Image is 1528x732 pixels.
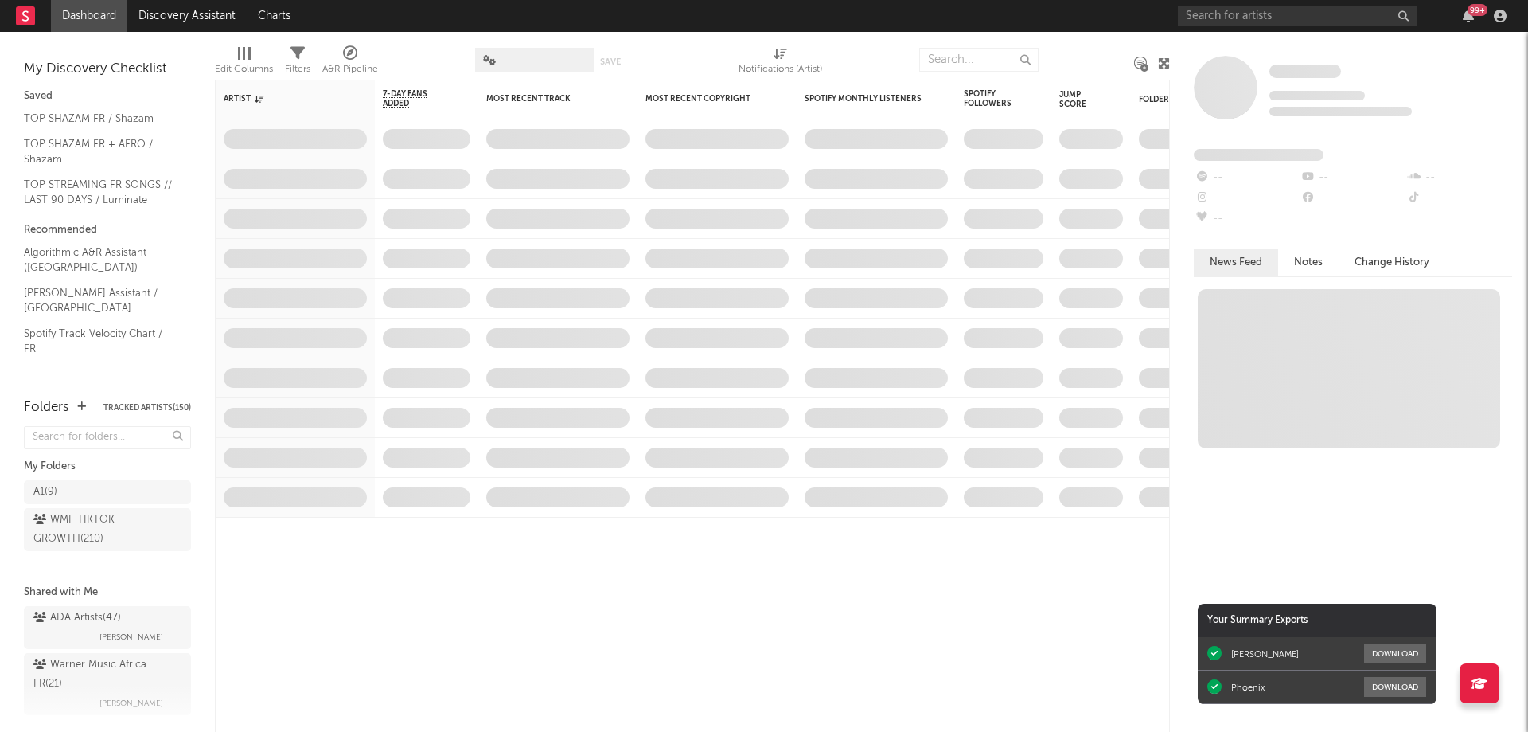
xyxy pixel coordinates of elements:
[24,176,175,209] a: TOP STREAMING FR SONGS // LAST 90 DAYS / Luminate
[1269,65,1341,78] span: Some Artist
[24,583,191,602] div: Shared with Me
[24,480,191,504] a: A1(9)
[285,60,310,79] div: Filters
[964,89,1019,108] div: Spotify Followers
[322,60,378,79] div: A&R Pipeline
[99,694,163,713] span: [PERSON_NAME]
[1194,167,1300,188] div: --
[24,87,191,106] div: Saved
[24,110,175,127] a: TOP SHAZAM FR / Shazam
[1339,249,1445,276] button: Change History
[1278,249,1339,276] button: Notes
[1463,10,1474,22] button: 99+
[739,40,822,86] div: Notifications (Artist)
[215,40,273,86] div: Edit Columns
[24,60,191,79] div: My Discovery Checklist
[383,89,446,108] span: 7-Day Fans Added
[24,221,191,240] div: Recommended
[103,404,191,412] button: Tracked Artists(150)
[1269,91,1365,100] span: Tracking Since: [DATE]
[99,628,163,647] span: [PERSON_NAME]
[24,366,175,383] a: Shazam Top 200 / FR
[1269,64,1341,80] a: Some Artist
[285,40,310,86] div: Filters
[1194,249,1278,276] button: News Feed
[1364,677,1426,697] button: Download
[24,508,191,551] a: WMF TIKTOK GROWTH(210)
[1300,188,1405,209] div: --
[24,426,191,449] input: Search for folders...
[33,609,121,628] div: ADA Artists ( 47 )
[224,94,343,104] div: Artist
[1194,209,1300,229] div: --
[919,48,1039,72] input: Search...
[1194,149,1323,161] span: Fans Added by Platform
[1198,604,1436,637] div: Your Summary Exports
[1364,644,1426,663] button: Download
[1194,188,1300,209] div: --
[24,135,175,168] a: TOP SHAZAM FR + AFRO / Shazam
[33,656,177,694] div: Warner Music Africa FR ( 21 )
[33,483,57,502] div: A1 ( 9 )
[24,606,191,649] a: ADA Artists(47)[PERSON_NAME]
[1406,188,1512,209] div: --
[1300,167,1405,188] div: --
[24,653,191,715] a: Warner Music Africa FR(21)[PERSON_NAME]
[1139,95,1258,104] div: Folders
[1231,682,1265,693] div: Phoenix
[24,244,175,276] a: Algorithmic A&R Assistant ([GEOGRAPHIC_DATA])
[33,511,146,549] div: WMF TIKTOK GROWTH ( 210 )
[1468,4,1487,16] div: 99 +
[1406,167,1512,188] div: --
[24,284,175,317] a: [PERSON_NAME] Assistant / [GEOGRAPHIC_DATA]
[1231,648,1299,660] div: [PERSON_NAME]
[24,457,191,476] div: My Folders
[645,94,765,104] div: Most Recent Copyright
[24,398,69,417] div: Folders
[24,325,175,358] a: Spotify Track Velocity Chart / FR
[600,57,621,66] button: Save
[215,60,273,79] div: Edit Columns
[1059,90,1099,109] div: Jump Score
[805,94,924,104] div: Spotify Monthly Listeners
[739,60,822,79] div: Notifications (Artist)
[1269,107,1412,116] span: 0 fans last week
[486,94,606,104] div: Most Recent Track
[1178,6,1417,26] input: Search for artists
[322,40,378,86] div: A&R Pipeline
